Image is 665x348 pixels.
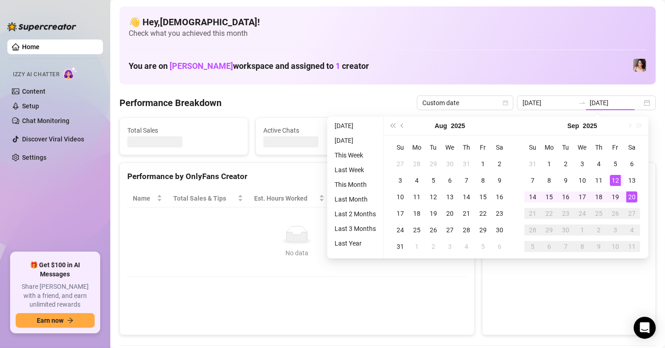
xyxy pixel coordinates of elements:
th: Total Sales & Tips [168,190,249,208]
img: Lauren [633,59,646,72]
span: Active Chats [263,125,376,135]
span: Total Sales & Tips [173,193,236,203]
span: 1 [335,61,340,71]
th: Sales / Hour [330,190,392,208]
span: Share [PERSON_NAME] with a friend, and earn unlimited rewards [16,282,95,309]
span: Total Sales [127,125,240,135]
button: Earn nowarrow-right [16,313,95,328]
span: Custom date [422,96,508,110]
a: Setup [22,102,39,110]
div: Est. Hours Worked [254,193,317,203]
span: Earn now [37,317,63,324]
span: to [579,99,586,107]
a: Content [22,88,45,95]
a: Discover Viral Videos [22,135,84,143]
span: [PERSON_NAME] [170,61,233,71]
a: Home [22,43,40,51]
span: Chat Conversion [397,193,454,203]
span: Sales / Hour [335,193,379,203]
th: Chat Conversion [391,190,466,208]
div: No data [136,248,458,258]
span: Check what you achieved this month [129,28,647,39]
span: calendar [503,100,508,106]
input: Start date [523,98,575,108]
a: Chat Monitoring [22,117,69,124]
span: Izzy AI Chatter [13,70,59,79]
span: Name [133,193,155,203]
a: Settings [22,154,46,161]
h4: 👋 Hey, [DEMOGRAPHIC_DATA] ! [129,16,647,28]
img: AI Chatter [63,67,77,80]
img: logo-BBDzfeDw.svg [7,22,76,31]
h4: Performance Breakdown [119,96,222,109]
span: 🎁 Get $100 in AI Messages [16,261,95,279]
span: swap-right [579,99,586,107]
h1: You are on workspace and assigned to creator [129,61,369,71]
span: arrow-right [67,317,74,324]
input: End date [590,98,642,108]
div: Sales by OnlyFans Creator [490,170,648,183]
div: Open Intercom Messenger [634,317,656,339]
span: Messages Sent [399,125,512,135]
th: Name [127,190,168,208]
div: Performance by OnlyFans Creator [127,170,467,183]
